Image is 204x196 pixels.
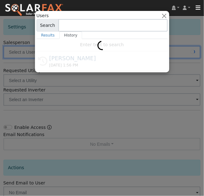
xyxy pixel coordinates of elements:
[5,3,63,17] img: SolarFax
[37,32,60,39] a: Results
[59,32,82,39] a: History
[37,19,59,32] span: Search
[192,3,204,12] button: Toggle navigation
[37,12,49,19] span: Users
